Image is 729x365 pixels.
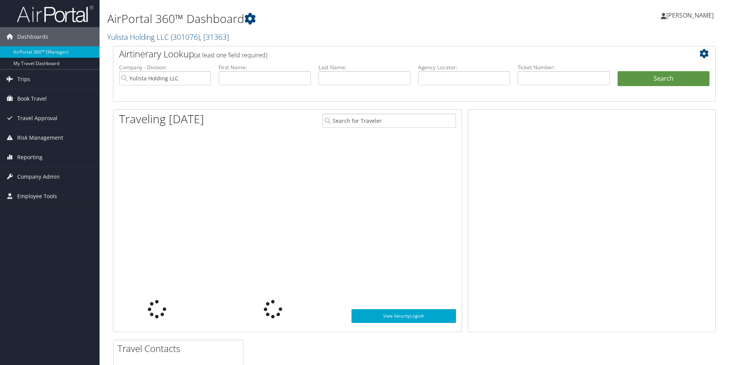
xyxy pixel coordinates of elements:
[661,4,721,27] a: [PERSON_NAME]
[119,47,659,60] h2: Airtinerary Lookup
[17,5,93,23] img: airportal-logo.png
[118,342,243,355] h2: Travel Contacts
[351,309,456,323] a: View SecurityLogic®
[219,64,311,71] label: First Name:
[17,167,60,186] span: Company Admin
[17,128,63,147] span: Risk Management
[107,11,517,27] h1: AirPortal 360™ Dashboard
[17,187,57,206] span: Employee Tools
[107,32,229,42] a: Yulista Holding LLC
[17,89,47,108] span: Book Travel
[319,64,410,71] label: Last Name:
[17,70,30,89] span: Trips
[322,114,456,128] input: Search for Traveler
[666,11,714,20] span: [PERSON_NAME]
[119,111,204,127] h1: Traveling [DATE]
[119,64,211,71] label: Company - Division:
[618,71,709,86] button: Search
[17,148,42,167] span: Reporting
[200,32,229,42] span: , [ 31363 ]
[17,109,57,128] span: Travel Approval
[418,64,510,71] label: Agency Locator:
[518,64,610,71] label: Ticket Number:
[171,32,200,42] span: ( 301076 )
[17,27,48,46] span: Dashboards
[194,51,267,59] span: (at least one field required)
